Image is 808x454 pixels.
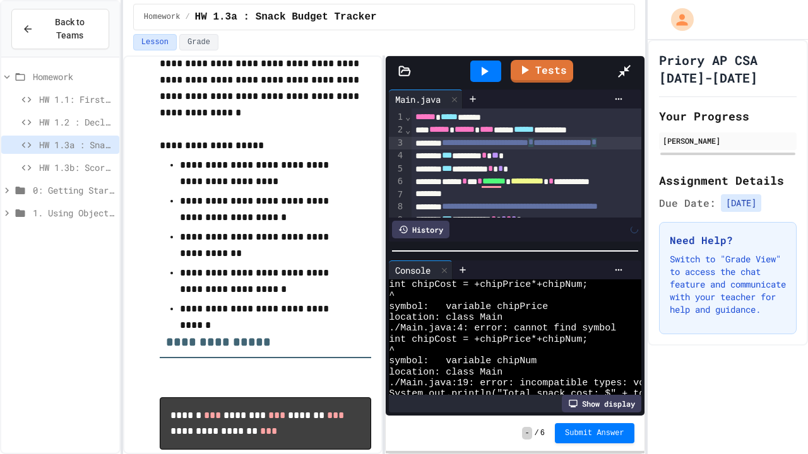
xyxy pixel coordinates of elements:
[670,233,786,248] h3: Need Help?
[658,5,697,34] div: My Account
[389,163,405,175] div: 5
[511,60,573,83] a: Tests
[389,149,405,162] div: 4
[555,423,634,443] button: Submit Answer
[389,189,405,201] div: 7
[185,12,189,22] span: /
[659,195,716,211] span: Due Date:
[721,194,761,212] span: [DATE]
[389,345,395,356] span: ^
[392,221,449,238] div: History
[389,124,405,136] div: 2
[389,323,616,334] span: ./Main.java:4: error: cannot find symbol
[540,428,545,438] span: 6
[659,172,797,189] h2: Assignment Details
[39,115,114,129] span: HW 1.2 : Declaring Variables and Data Types
[389,201,405,213] div: 8
[659,51,797,86] h1: Priory AP CSA [DATE]-[DATE]
[535,428,539,438] span: /
[565,428,624,438] span: Submit Answer
[33,183,114,197] span: 0: Getting Started
[11,9,109,49] button: Back to Teams
[389,301,548,312] span: symbol: variable chipPrice
[144,12,181,22] span: Homework
[33,206,114,219] span: 1. Using Objects and Methods
[39,138,114,151] span: HW 1.3a : Snack Budget Tracker
[389,312,502,323] span: location: class Main
[195,9,377,25] span: HW 1.3a : Snack Budget Tracker
[133,34,177,50] button: Lesson
[663,135,793,146] div: [PERSON_NAME]
[39,161,114,174] span: HW 1.3b: Score Board Fixer
[33,70,114,83] span: Homework
[389,334,588,345] span: int chipCost = +chipPrice*+chipNum;
[389,111,405,124] div: 1
[405,112,411,122] span: Fold line
[39,93,114,106] span: HW 1.1: First Program
[389,137,405,150] div: 3
[179,34,218,50] button: Grade
[522,427,532,439] span: -
[389,356,537,366] span: symbol: variable chipNum
[389,264,437,277] div: Console
[389,388,696,399] span: System.out.println("Total snack cost: $" + totalCost);
[389,367,502,378] span: location: class Main
[405,125,411,135] span: Fold line
[389,279,588,290] span: int chipCost = +chipPrice*+chipNum;
[389,90,463,108] div: Main.java
[562,395,641,412] div: Show display
[41,16,98,42] span: Back to Teams
[389,290,395,301] span: ^
[659,107,797,125] h2: Your Progress
[389,93,447,106] div: Main.java
[389,260,453,279] div: Console
[389,214,405,226] div: 9
[670,253,786,316] p: Switch to "Grade View" to access the chat feature and communicate with your teacher for help and ...
[389,175,405,188] div: 6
